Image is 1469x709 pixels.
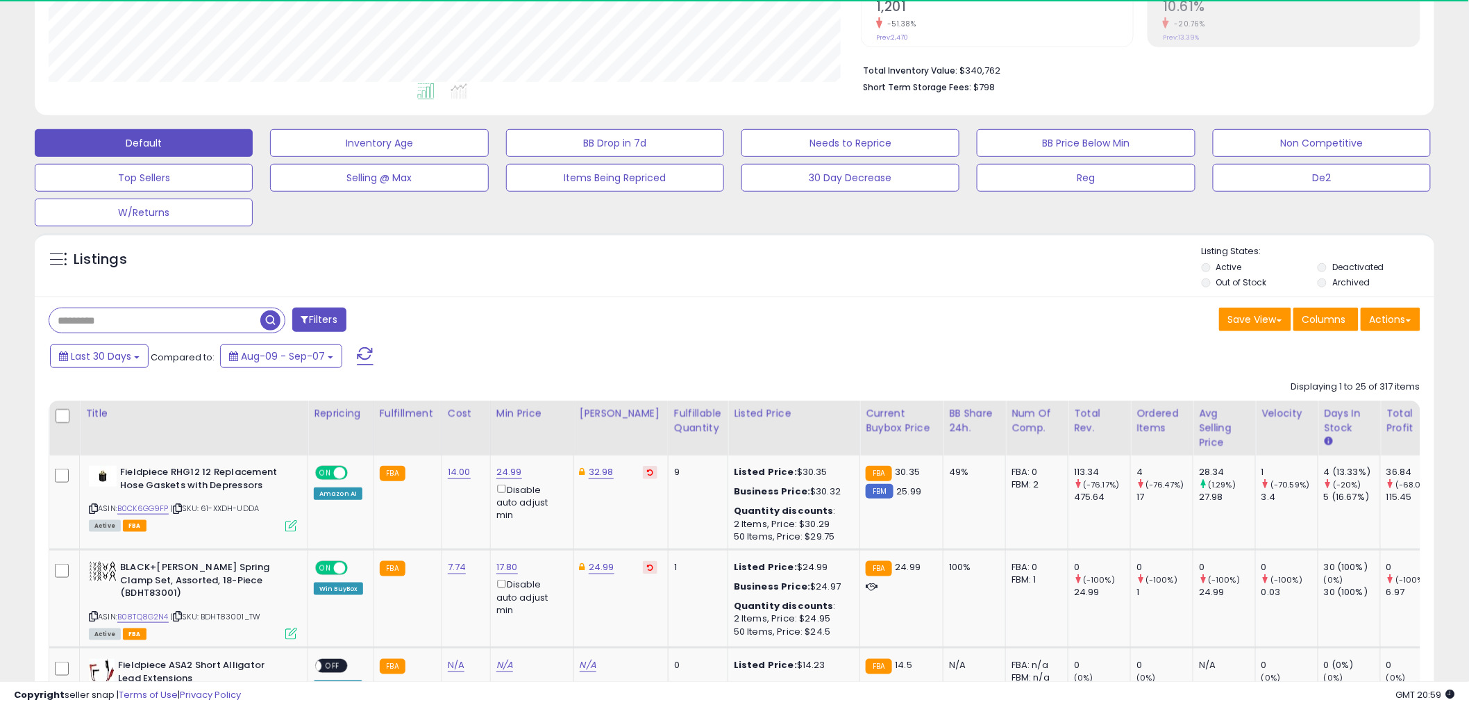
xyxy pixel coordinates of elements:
button: Save View [1219,308,1291,331]
small: -51.38% [882,19,916,29]
b: Short Term Storage Fees: [863,81,971,93]
div: 0 [1074,561,1130,574]
small: FBA [866,466,891,481]
div: 1 [1261,466,1318,478]
div: 0.03 [1261,586,1318,599]
span: Columns [1302,312,1346,326]
div: 24.99 [1074,586,1130,599]
a: N/A [496,658,513,672]
span: OFF [346,562,368,574]
img: 21O-R7RS7qL._SL40_.jpg [89,466,117,487]
div: 0 [674,659,717,672]
span: OFF [321,660,344,672]
button: BB Drop in 7d [506,129,724,157]
div: Disable auto adjust min [496,577,563,617]
label: Archived [1332,276,1370,288]
b: Listed Price: [734,465,797,478]
div: 475.64 [1074,491,1130,503]
b: BLACK+[PERSON_NAME] Spring Clamp Set, Assorted, 18-Piece (BDHT83001) [120,561,289,603]
div: Amazon AI [314,487,362,500]
span: All listings currently available for purchase on Amazon [89,628,121,640]
label: Deactivated [1332,261,1384,273]
small: FBA [380,561,405,576]
button: BB Price Below Min [977,129,1195,157]
span: Compared to: [151,351,215,364]
div: $24.97 [734,581,849,593]
div: seller snap | | [14,689,241,702]
b: Fieldpiece ASA2 Short Alligator Lead Extensions [118,659,287,688]
div: Total Profit [1386,406,1437,435]
b: Quantity discounts [734,599,834,612]
div: Total Rev. [1074,406,1125,435]
div: 50 Items, Price: $29.75 [734,531,849,543]
div: 17 [1136,491,1193,503]
div: $30.32 [734,485,849,498]
span: $798 [973,81,995,94]
div: 1 [1136,586,1193,599]
small: (1.29%) [1208,479,1236,490]
div: $24.99 [734,561,849,574]
div: 0 (0%) [1324,659,1380,672]
div: BB Share 24h. [949,406,1000,435]
button: Needs to Reprice [741,129,959,157]
small: (-68.09%) [1395,479,1436,490]
small: (-100%) [1270,574,1302,585]
div: 0 [1261,561,1318,574]
div: Displaying 1 to 25 of 317 items [1291,381,1420,394]
div: N/A [1199,659,1245,672]
div: 4 [1136,466,1193,478]
b: Business Price: [734,485,810,498]
small: (-76.17%) [1083,479,1119,490]
div: 50 Items, Price: $24.5 [734,626,849,638]
button: Filters [292,308,346,332]
div: Avg Selling Price [1199,406,1250,450]
label: Out of Stock [1216,276,1267,288]
div: FBA: n/a [1011,659,1057,672]
a: 24.99 [496,465,522,479]
span: OFF [346,467,368,479]
div: 30 (100%) [1324,586,1380,599]
div: 0 [1386,561,1443,574]
small: FBM [866,484,893,499]
b: Listed Price: [734,658,797,672]
div: ASIN: [89,561,297,638]
div: Title [85,406,302,421]
span: FBA [123,520,146,532]
div: Win BuyBox [314,583,363,595]
a: B08TQ8G2N4 [117,611,169,623]
a: 32.98 [589,465,614,479]
span: All listings currently available for purchase on Amazon [89,520,121,532]
small: (-100%) [1083,574,1115,585]
div: 4 (13.33%) [1324,466,1380,478]
div: $14.23 [734,659,849,672]
small: FBA [866,561,891,576]
small: (-100%) [1208,574,1240,585]
small: (-76.47%) [1145,479,1184,490]
div: $30.35 [734,466,849,478]
span: | SKU: BDHT83001_TW [171,611,260,622]
div: Repricing [314,406,368,421]
small: Prev: 13.39% [1163,33,1199,42]
a: 17.80 [496,560,518,574]
div: 49% [949,466,995,478]
button: Reg [977,164,1195,192]
span: Aug-09 - Sep-07 [241,349,325,363]
b: Total Inventory Value: [863,65,957,76]
div: 2 Items, Price: $24.95 [734,612,849,625]
span: 30.35 [896,465,921,478]
a: N/A [580,658,596,672]
div: 0 [1261,659,1318,672]
small: FBA [380,466,405,481]
img: 41ebuGUWB-L._SL40_.jpg [89,561,117,582]
div: FBA: 0 [1011,561,1057,574]
div: 0 [1074,659,1130,672]
button: De2 [1213,164,1431,192]
div: 30 (100%) [1324,561,1380,574]
label: Active [1216,261,1242,273]
span: ON [317,562,334,574]
div: ASIN: [89,466,297,531]
div: 0 [1199,561,1255,574]
small: (-20%) [1333,479,1361,490]
span: Last 30 Days [71,349,131,363]
div: FBA: 0 [1011,466,1057,478]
